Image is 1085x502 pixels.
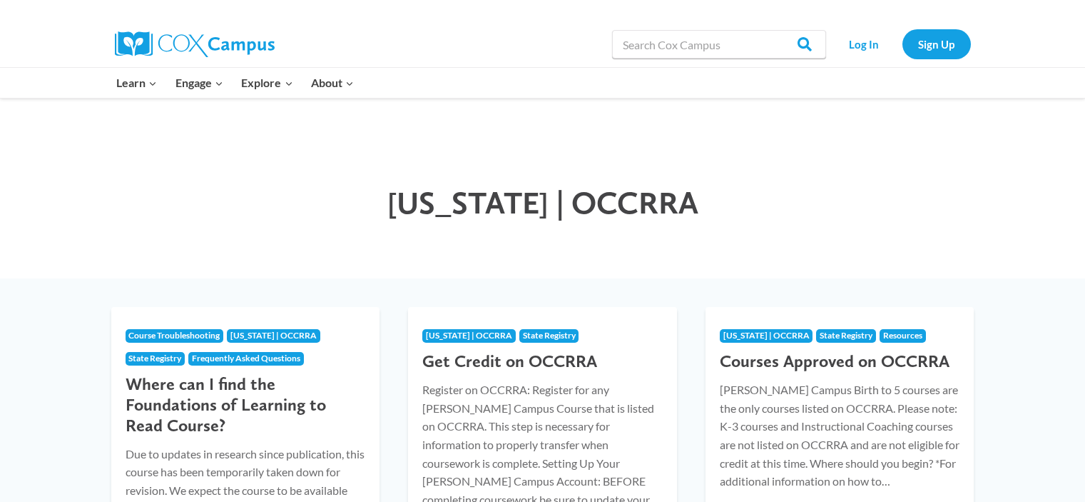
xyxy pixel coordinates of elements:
[128,353,181,363] span: State Registry
[902,29,971,59] a: Sign Up
[116,74,157,92] span: Learn
[820,330,872,341] span: State Registry
[723,330,810,341] span: [US_STATE] | OCCRRA
[175,74,223,92] span: Engage
[192,353,300,363] span: Frequently Asked Questions
[387,184,698,221] span: [US_STATE] | OCCRRA
[126,374,366,436] h3: Where can I find the Foundations of Learning to Read Course?
[422,351,663,372] h3: Get Credit on OCCRRA
[523,330,576,341] span: State Registry
[720,381,960,491] p: [PERSON_NAME] Campus Birth to 5 courses are the only courses listed on OCCRRA. Please note: K-3 c...
[833,29,895,59] a: Log In
[720,351,960,372] h3: Courses Approved on OCCRRA
[311,74,354,92] span: About
[612,30,826,59] input: Search Cox Campus
[128,330,220,341] span: Course Troubleshooting
[241,74,292,92] span: Explore
[883,330,922,341] span: Resources
[108,68,363,98] nav: Primary Navigation
[115,31,275,57] img: Cox Campus
[426,330,512,341] span: [US_STATE] | OCCRRA
[230,330,317,341] span: [US_STATE] | OCCRRA
[833,29,971,59] nav: Secondary Navigation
